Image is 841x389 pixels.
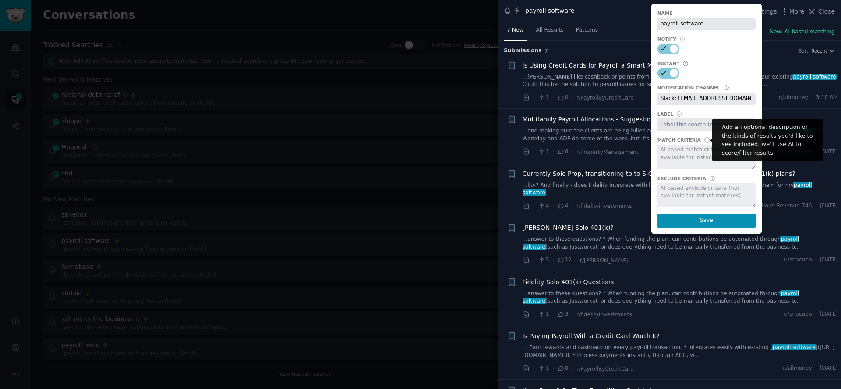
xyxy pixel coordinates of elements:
span: [DATE] [820,364,838,372]
span: 12 [557,256,572,264]
span: r/fidelityinvestments [576,311,632,318]
input: Label this search (optional) [657,118,756,131]
span: 8 [557,148,568,156]
span: · [533,364,535,373]
div: Name [657,10,673,16]
span: · [575,256,576,265]
span: · [572,201,573,211]
span: Recent [811,48,827,54]
span: · [815,310,817,318]
span: r/fidelityinvestments [576,203,632,209]
span: r/PayrollByCreditCard [576,95,634,101]
input: Name this search [657,18,756,30]
span: [DATE] [820,148,838,156]
span: [DATE] [820,256,838,264]
span: [DATE] [820,310,838,318]
span: · [552,201,554,211]
span: u/Cautious-Revenue-746 [746,202,812,210]
a: ...answer to these questions? * When funding the plan, can contributions be automated throughpayr... [523,290,838,305]
span: · [533,201,535,211]
span: 1 [538,310,549,318]
span: u/snacubo [784,256,812,264]
a: Patterns [573,23,601,41]
span: payroll software [768,128,813,134]
span: u/zilmoney [783,364,812,372]
a: Fidelity Solo 401(k) Questions [523,278,614,287]
span: 3:18 AM [816,94,838,102]
span: · [552,364,554,373]
a: Currently Sole Prop, transitioning to to S-Corp next year. Should I do 2 solo 401(k) plans? [523,169,795,178]
a: Multifamily Payroll Allocations - Suggestions Needed [523,115,683,124]
span: Settings [752,7,777,16]
button: Recent [811,48,835,54]
span: · [815,364,817,372]
span: Submission s [504,47,542,55]
span: · [815,256,817,264]
span: · [533,93,535,102]
span: Close [818,7,835,16]
span: · [552,256,554,265]
span: payroll software [792,74,837,80]
span: · [811,94,813,102]
div: Match Criteria [657,137,701,143]
span: · [552,310,554,319]
span: r/PropertyManagement [576,149,639,155]
div: Instant [657,61,680,67]
span: u/zilmoney [779,94,808,102]
button: Save [657,214,756,228]
a: ...and making sure the clients are being billed correctly? From what I’ve experienced so far,payr... [523,127,838,143]
span: 7 New [507,26,523,34]
button: New: AI-based matching [770,28,835,36]
span: · [815,202,817,210]
span: 1 [538,94,549,102]
button: More [780,7,805,16]
span: Patterns [576,26,598,34]
span: 0 [557,94,568,102]
span: · [572,93,573,102]
div: Sort [799,48,809,54]
span: 4 [538,202,549,210]
span: 1 [538,364,549,372]
a: ...answer to these questions? * When funding the plan, can contributions be automated throughpayr... [523,236,838,251]
span: 7 [545,48,548,54]
span: · [533,256,535,265]
span: · [533,310,535,319]
span: 3 [557,310,568,318]
span: r/[PERSON_NAME] [580,257,629,264]
span: · [572,147,573,157]
a: ...lity? And finally - does Fidelity integrate with [PERSON_NAME]? I am considering using them fo... [523,182,838,197]
span: All Results [536,26,563,34]
span: payroll software [772,344,816,350]
span: · [552,93,554,102]
a: 7 New [504,23,527,41]
a: All Results [533,23,566,41]
div: Exclude Criteria [657,175,706,182]
span: · [572,364,573,373]
a: Is Paying Payroll With a Credit Card Worth It? [523,332,660,341]
div: payroll software [525,6,574,15]
span: payroll software [523,236,799,250]
button: Close [807,7,835,16]
a: [PERSON_NAME] Solo 401(k)? [523,223,614,232]
span: [DATE] [820,202,838,210]
span: 0 [557,364,568,372]
span: r/PayrollByCreditCard [576,366,634,372]
span: 4 [557,202,568,210]
span: · [552,147,554,157]
a: Is Using Credit Cards for Payroll a Smart Move for Seasonal Businesses? [523,61,743,70]
span: 1 [538,148,549,156]
span: · [815,148,817,156]
span: · [533,147,535,157]
div: Notify [657,36,677,42]
span: u/snacubo [784,310,812,318]
span: · [572,310,573,319]
a: ... Earn rewards and cashback on every payroll transaction. * Integrates easily with existing [pa... [523,344,838,359]
span: More [789,7,805,16]
a: ...[PERSON_NAME] like cashback or points from your credit card. * Easily integrate with your exis... [523,73,838,89]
